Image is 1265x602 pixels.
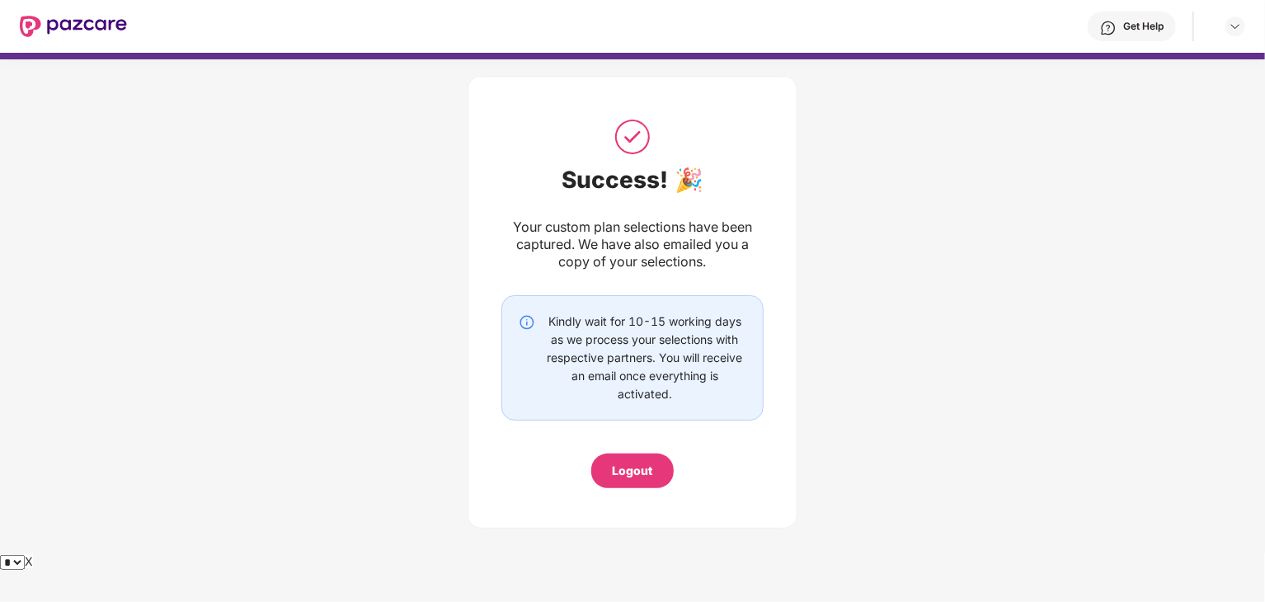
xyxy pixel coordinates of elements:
[501,166,764,194] div: Success! 🎉
[519,314,535,331] img: svg+xml;base64,PHN2ZyBpZD0iSW5mby0yMHgyMCIgeG1sbnM9Imh0dHA6Ly93d3cudzMub3JnLzIwMDAvc3ZnIiB3aWR0aD...
[543,313,746,403] div: Kindly wait for 10-15 working days as we process your selections with respective partners. You wi...
[20,16,127,37] img: New Pazcare Logo
[1100,20,1117,36] img: svg+xml;base64,PHN2ZyBpZD0iSGVscC0zMngzMiIgeG1sbnM9Imh0dHA6Ly93d3cudzMub3JnLzIwMDAvc3ZnIiB3aWR0aD...
[612,116,653,158] img: svg+xml;base64,PHN2ZyB3aWR0aD0iNTAiIGhlaWdodD0iNTAiIHZpZXdCb3g9IjAgMCA1MCA1MCIgZmlsbD0ibm9uZSIgeG...
[25,554,33,568] div: X
[613,462,653,480] div: Logout
[501,219,764,270] div: Your custom plan selections have been captured. We have also emailed you a copy of your selections.
[1229,20,1242,33] img: svg+xml;base64,PHN2ZyBpZD0iRHJvcGRvd24tMzJ4MzIiIHhtbG5zPSJodHRwOi8vd3d3LnczLm9yZy8yMDAwL3N2ZyIgd2...
[1123,20,1164,33] div: Get Help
